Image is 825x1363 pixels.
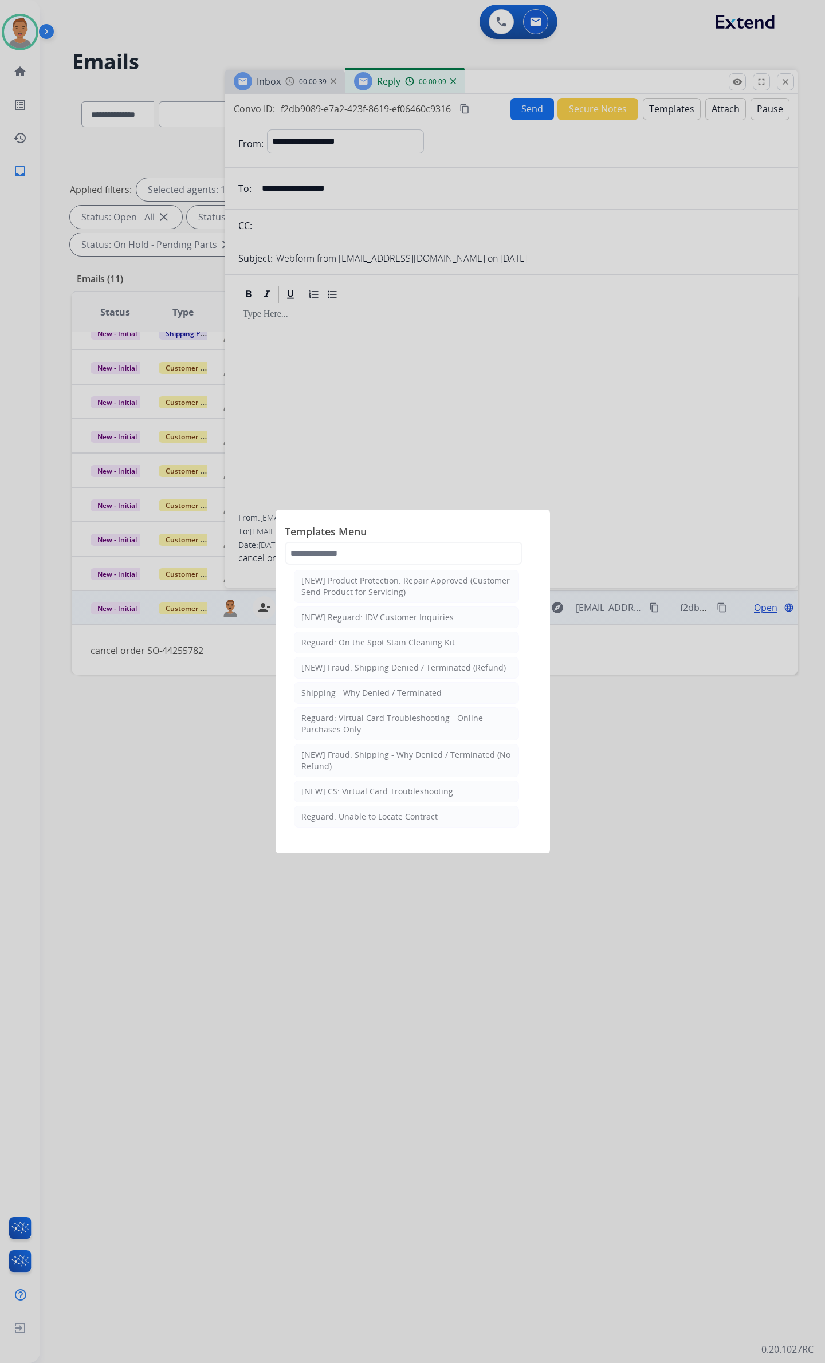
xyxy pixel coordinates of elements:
[301,612,454,623] div: [NEW] Reguard: IDV Customer Inquiries
[301,811,438,822] div: Reguard: Unable to Locate Contract
[301,575,512,598] div: [NEW] Product Protection: Repair Approved (Customer Send Product for Servicing)
[285,523,541,542] span: Templates Menu
[301,712,512,735] div: Reguard: Virtual Card Troubleshooting - Online Purchases Only
[301,662,506,673] div: [NEW] Fraud: Shipping Denied / Terminated (Refund)
[301,687,442,699] div: Shipping - Why Denied / Terminated
[301,749,512,772] div: [NEW] Fraud: Shipping - Why Denied / Terminated (No Refund)
[301,637,455,648] div: Reguard: On the Spot Stain Cleaning Kit
[301,786,453,797] div: [NEW] CS: Virtual Card Troubleshooting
